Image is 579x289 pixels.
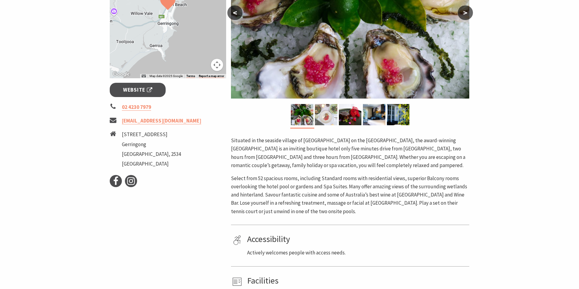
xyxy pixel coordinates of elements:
button: > [458,5,473,20]
span: Map data ©2025 Google [150,74,183,78]
span: Website [123,86,152,94]
img: Google [111,70,131,78]
p: Select from 52 spacious rooms, including Standard rooms with residential views, superior Balcony ... [231,174,469,216]
a: Open this area in Google Maps (opens a new window) [111,70,131,78]
a: Terms (opens in new tab) [186,74,195,78]
h4: Accessibility [247,234,467,244]
a: Report a map error [199,74,224,78]
img: Restaurant [387,104,409,125]
p: Situated in the seaside village of [GEOGRAPHIC_DATA] on the [GEOGRAPHIC_DATA], the award-winning ... [231,136,469,170]
button: Map camera controls [211,59,223,71]
img: Bella Char Dining [339,104,361,125]
li: [STREET_ADDRESS] [122,130,181,139]
a: Website [110,83,166,97]
button: < [227,5,243,20]
img: Bella Char Dining [315,104,337,125]
img: Bella Char Dining [291,104,313,125]
a: [EMAIL_ADDRESS][DOMAIN_NAME] [122,117,201,124]
p: Actively welcomes people with access needs. [247,249,467,257]
li: Gerringong [122,140,181,149]
a: 02 4230 7979 [122,104,151,111]
button: Keyboard shortcuts [142,74,146,78]
li: [GEOGRAPHIC_DATA] [122,160,181,168]
img: Mercure Gerringong Rooms [363,104,385,125]
h4: Facilities [247,276,467,286]
li: [GEOGRAPHIC_DATA], 2534 [122,150,181,158]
